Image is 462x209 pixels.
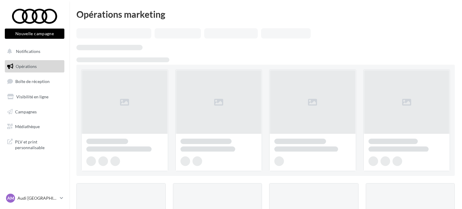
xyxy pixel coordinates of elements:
span: AM [7,195,14,201]
div: Opérations marketing [76,10,455,19]
button: Nouvelle campagne [5,29,64,39]
a: AM Audi [GEOGRAPHIC_DATA][PERSON_NAME] [5,192,64,204]
a: PLV et print personnalisable [4,135,66,153]
span: Notifications [16,49,40,54]
span: Visibilité en ligne [16,94,48,99]
span: Campagnes [15,109,37,114]
a: Opérations [4,60,66,73]
a: Campagnes [4,106,66,118]
span: Boîte de réception [15,79,50,84]
span: Opérations [16,64,37,69]
button: Notifications [4,45,63,58]
span: Médiathèque [15,124,40,129]
a: Visibilité en ligne [4,91,66,103]
span: PLV et print personnalisable [15,138,62,151]
a: Boîte de réception [4,75,66,88]
p: Audi [GEOGRAPHIC_DATA][PERSON_NAME] [17,195,57,201]
a: Médiathèque [4,120,66,133]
